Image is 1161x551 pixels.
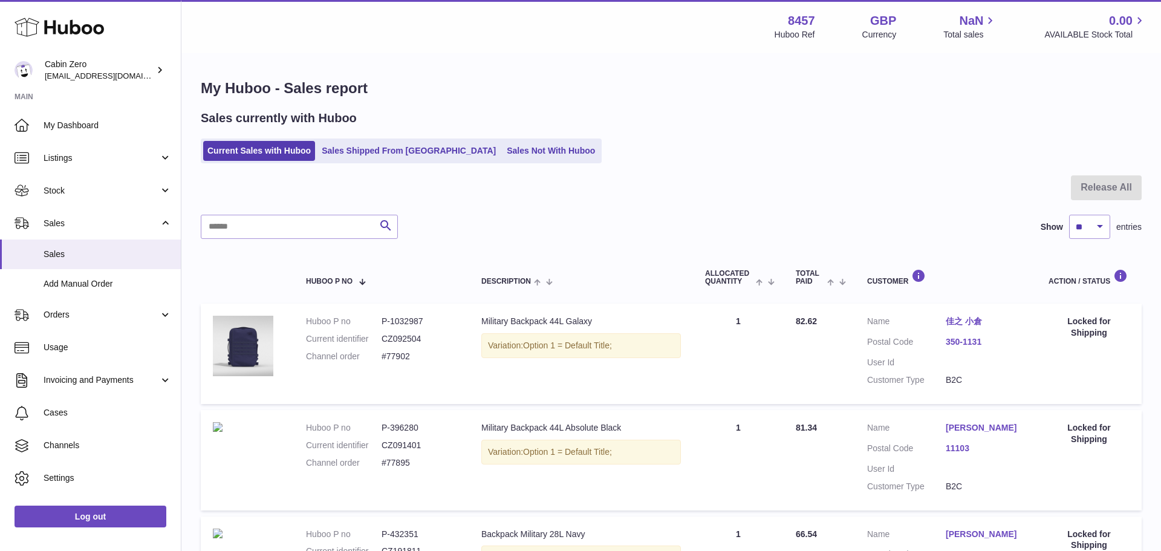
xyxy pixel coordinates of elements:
span: Huboo P no [306,278,353,285]
span: ALLOCATED Quantity [705,270,753,285]
dt: Channel order [306,351,382,362]
span: Sales [44,218,159,229]
dt: Customer Type [867,374,946,386]
dt: Name [867,529,946,543]
div: Huboo Ref [775,29,815,41]
dd: B2C [946,481,1024,492]
span: 66.54 [796,529,817,539]
a: 0.00 AVAILABLE Stock Total [1044,13,1146,41]
span: Option 1 = Default Title; [523,341,612,350]
dt: Postal Code [867,336,946,351]
td: 1 [693,304,784,404]
span: Total paid [796,270,824,285]
dt: User Id [867,357,946,368]
a: 佳之 小倉 [946,316,1024,327]
dt: Customer Type [867,481,946,492]
div: Locked for Shipping [1049,316,1130,339]
label: Show [1041,221,1063,233]
span: Channels [44,440,172,451]
span: Total sales [943,29,997,41]
span: Add Manual Order [44,278,172,290]
span: Settings [44,472,172,484]
div: Currency [862,29,897,41]
div: Action / Status [1049,269,1130,285]
dd: CZ091401 [382,440,457,451]
dd: B2C [946,374,1024,386]
dt: Huboo P no [306,422,382,434]
span: Usage [44,342,172,353]
img: cabinzero-military-navy_13dc04ed-1ef9-45e4-b553-1195d4c2347c.jpg [213,529,223,538]
a: NaN Total sales [943,13,997,41]
dd: P-1032987 [382,316,457,327]
img: internalAdmin-8457@internal.huboo.com [15,61,33,79]
dd: #77902 [382,351,457,362]
span: [EMAIL_ADDRESS][DOMAIN_NAME] [45,71,178,80]
span: My Dashboard [44,120,172,131]
span: Stock [44,185,159,197]
strong: 8457 [788,13,815,29]
dt: Postal Code [867,443,946,457]
span: Listings [44,152,159,164]
div: Locked for Shipping [1049,422,1130,445]
span: 81.34 [796,423,817,432]
span: AVAILABLE Stock Total [1044,29,1146,41]
div: Customer [867,269,1024,285]
img: cabinzero-military-absolute-black28.jpg [213,422,223,432]
div: Backpack Military 28L Navy [481,529,681,540]
dd: #77895 [382,457,457,469]
span: Orders [44,309,159,321]
span: Invoicing and Payments [44,374,159,386]
a: [PERSON_NAME] [946,529,1024,540]
div: Variation: [481,440,681,465]
div: Military Backpack 44L Absolute Black [481,422,681,434]
dd: P-396280 [382,422,457,434]
a: 11103 [946,443,1024,454]
a: [PERSON_NAME] [946,422,1024,434]
span: Description [481,278,531,285]
span: 0.00 [1109,13,1133,29]
h2: Sales currently with Huboo [201,110,357,126]
dd: CZ092504 [382,333,457,345]
div: Variation: [481,333,681,358]
span: Sales [44,249,172,260]
strong: GBP [870,13,896,29]
a: Sales Shipped From [GEOGRAPHIC_DATA] [317,141,500,161]
dt: Name [867,422,946,437]
div: Cabin Zero [45,59,154,82]
dt: Current identifier [306,440,382,451]
dt: Channel order [306,457,382,469]
a: Log out [15,506,166,527]
a: Sales Not With Huboo [502,141,599,161]
span: Cases [44,407,172,419]
img: MILITARY-44L-GALAXY-BLUE-FRONT.jpg [213,316,273,376]
dt: Huboo P no [306,529,382,540]
span: entries [1116,221,1142,233]
span: Option 1 = Default Title; [523,447,612,457]
dt: Name [867,316,946,330]
div: Military Backpack 44L Galaxy [481,316,681,327]
dt: User Id [867,463,946,475]
dt: Current identifier [306,333,382,345]
span: NaN [959,13,983,29]
dt: Huboo P no [306,316,382,327]
dd: P-432351 [382,529,457,540]
td: 1 [693,410,784,510]
span: 82.62 [796,316,817,326]
a: 350-1131 [946,336,1024,348]
h1: My Huboo - Sales report [201,79,1142,98]
a: Current Sales with Huboo [203,141,315,161]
